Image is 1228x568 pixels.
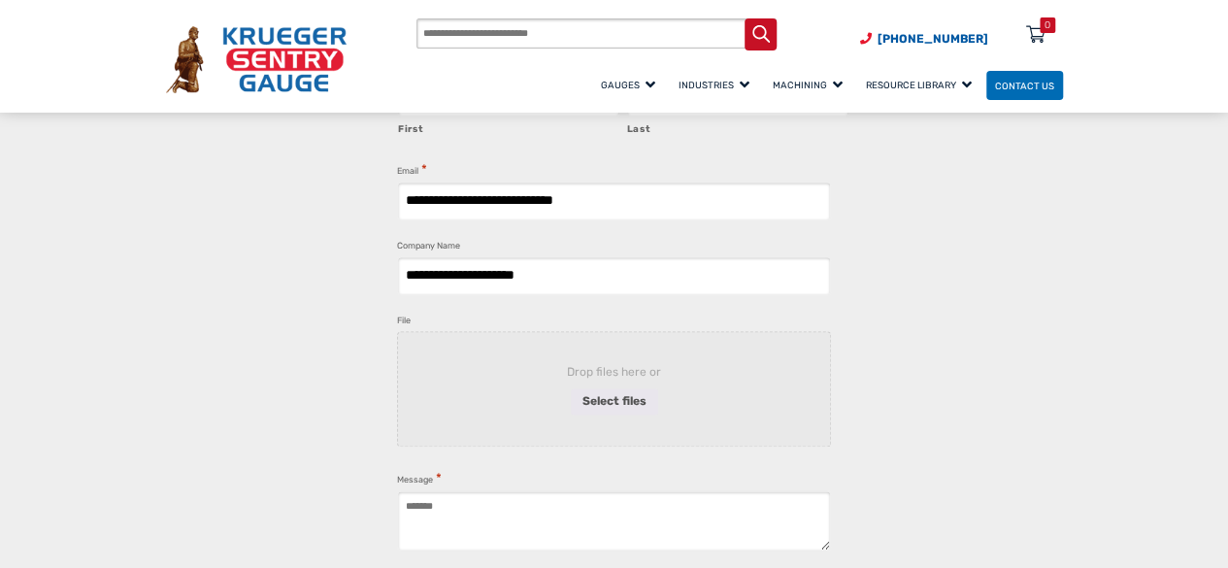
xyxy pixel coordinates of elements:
label: File [397,314,411,328]
span: [PHONE_NUMBER] [878,32,988,46]
button: select files, file [571,388,658,415]
label: Message [397,471,442,487]
span: Drop files here or [429,363,800,381]
div: 0 [1045,17,1050,33]
span: Gauges [601,80,655,90]
span: Resource Library [866,80,972,90]
label: Email [397,162,427,179]
a: Industries [670,68,764,102]
a: Phone Number (920) 434-8860 [860,30,988,48]
label: Company Name [397,239,460,253]
a: Gauges [592,68,670,102]
span: Industries [679,80,749,90]
img: Krueger Sentry Gauge [166,26,347,93]
a: Machining [764,68,857,102]
a: Contact Us [986,71,1063,101]
a: Resource Library [857,68,986,102]
span: Machining [773,80,843,90]
label: First [398,117,621,137]
label: Last [627,117,850,137]
span: Contact Us [995,80,1054,90]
